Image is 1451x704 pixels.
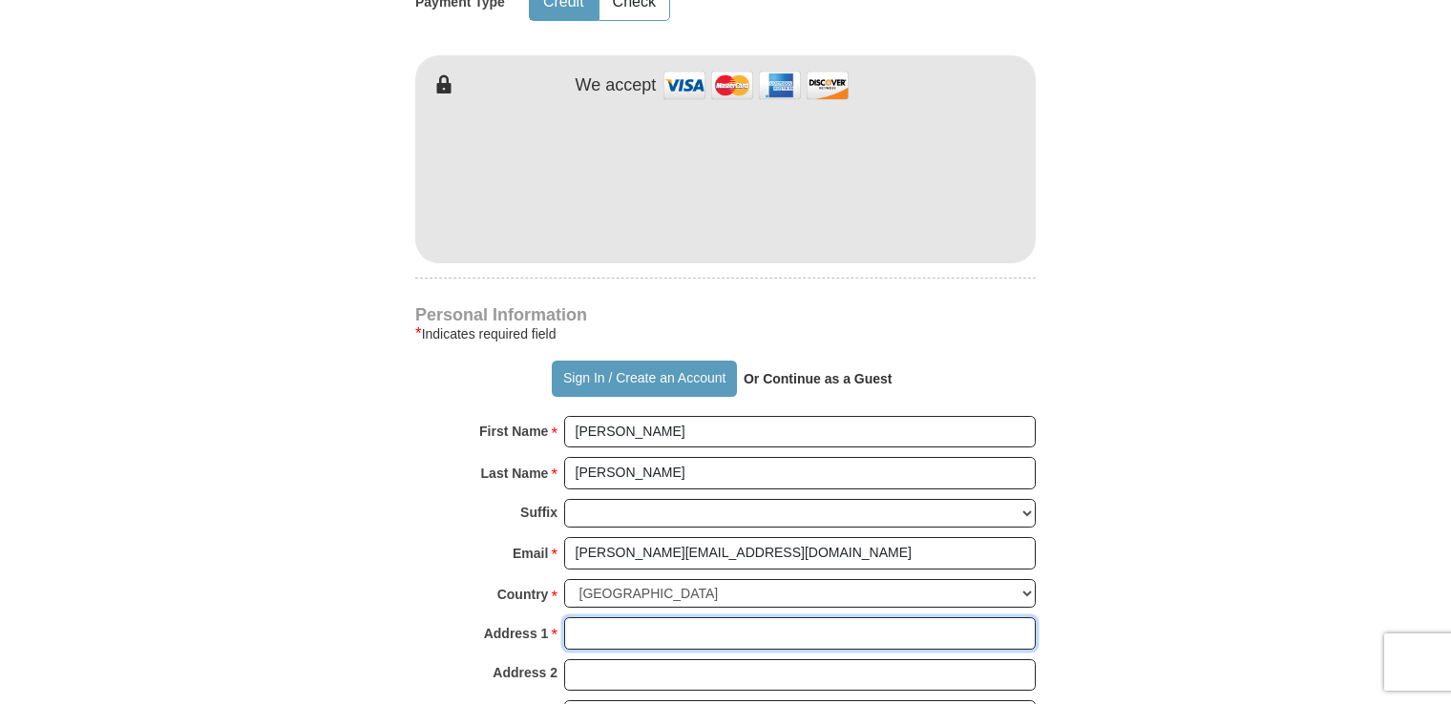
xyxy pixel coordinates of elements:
[576,75,657,96] h4: We accept
[479,418,548,445] strong: First Name
[520,499,557,526] strong: Suffix
[661,65,852,106] img: credit cards accepted
[484,620,549,647] strong: Address 1
[513,540,548,567] strong: Email
[481,460,549,487] strong: Last Name
[744,371,893,386] strong: Or Continue as a Guest
[552,361,736,397] button: Sign In / Create an Account
[415,307,1036,322] h4: Personal Information
[415,322,1036,345] div: Indicates required field
[497,581,549,608] strong: Country
[493,659,557,686] strong: Address 2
